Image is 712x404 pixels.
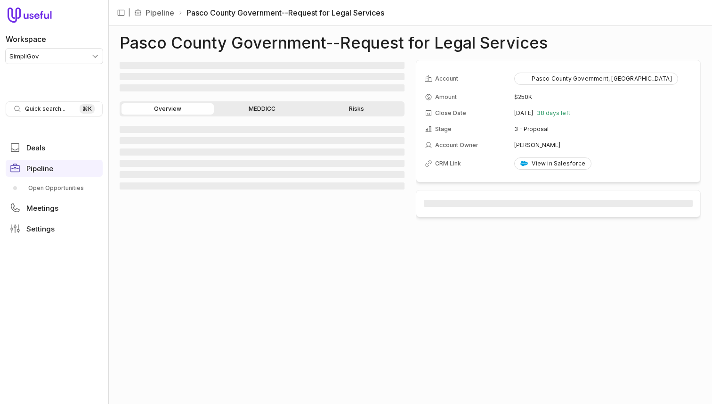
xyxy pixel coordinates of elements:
span: ‌ [120,182,405,190]
a: View in Salesforce [514,157,591,170]
span: 38 days left [537,109,570,117]
time: [DATE] [514,109,533,117]
span: Amount [435,93,457,101]
span: Quick search... [25,105,65,113]
span: Account Owner [435,141,478,149]
span: ‌ [120,171,405,178]
td: [PERSON_NAME] [514,138,692,153]
span: Deals [26,144,45,151]
a: Pipeline [6,160,103,177]
span: Account [435,75,458,82]
span: CRM Link [435,160,461,167]
h1: Pasco County Government--Request for Legal Services [120,37,548,49]
span: Close Date [435,109,466,117]
span: ‌ [120,160,405,167]
button: Collapse sidebar [114,6,128,20]
span: Settings [26,225,55,232]
span: Pipeline [26,165,53,172]
a: Open Opportunities [6,181,103,196]
a: Settings [6,220,103,237]
span: ‌ [424,200,693,207]
a: Pipeline [146,7,174,18]
button: Pasco County Government, [GEOGRAPHIC_DATA] [514,73,678,85]
a: MEDDICC [216,103,308,115]
span: ‌ [120,137,405,144]
span: Meetings [26,205,58,212]
td: 3 - Proposal [514,122,692,137]
span: ‌ [120,62,405,69]
label: Workspace [6,33,46,45]
div: Pasco County Government, [GEOGRAPHIC_DATA] [520,75,672,82]
span: Stage [435,125,452,133]
kbd: ⌘ K [80,104,95,114]
span: ‌ [120,73,405,80]
li: Pasco County Government--Request for Legal Services [178,7,384,18]
span: ‌ [120,84,405,91]
a: Risks [310,103,403,115]
div: View in Salesforce [520,160,585,167]
a: Meetings [6,199,103,216]
td: $250K [514,90,692,105]
a: Overview [121,103,214,115]
div: Pipeline submenu [6,181,103,196]
span: ‌ [120,126,405,133]
a: Deals [6,139,103,156]
span: | [128,7,130,18]
span: ‌ [120,148,405,156]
